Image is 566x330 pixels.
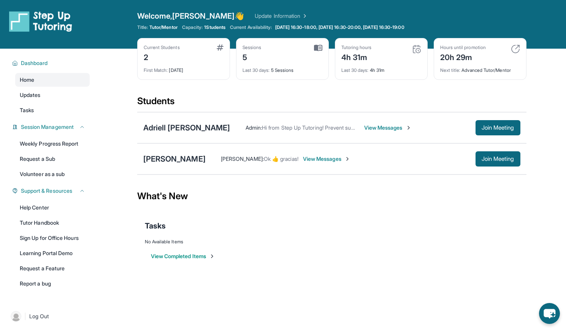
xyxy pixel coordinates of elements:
[300,12,308,20] img: Chevron Right
[341,63,421,73] div: 4h 31m
[364,124,412,132] span: View Messages
[243,51,262,63] div: 5
[21,59,48,67] span: Dashboard
[15,231,90,245] a: Sign Up for Office Hours
[144,51,180,63] div: 2
[482,157,514,161] span: Join Meeting
[476,151,520,167] button: Join Meeting
[15,246,90,260] a: Learning Portal Demo
[143,122,230,133] div: Adriell [PERSON_NAME]
[20,76,34,84] span: Home
[151,252,215,260] button: View Completed Items
[144,44,180,51] div: Current Students
[243,44,262,51] div: Sessions
[511,44,520,54] img: card
[314,44,322,51] img: card
[341,44,372,51] div: Tutoring hours
[243,63,322,73] div: 5 Sessions
[255,12,308,20] a: Update Information
[15,152,90,166] a: Request a Sub
[9,11,72,32] img: logo
[341,67,369,73] span: Last 30 days :
[440,63,520,73] div: Advanced Tutor/Mentor
[15,167,90,181] a: Volunteer as a sub
[18,123,85,131] button: Session Management
[18,187,85,195] button: Support & Resources
[217,44,224,51] img: card
[303,155,350,163] span: View Messages
[344,156,350,162] img: Chevron-Right
[137,95,526,112] div: Students
[440,51,486,63] div: 20h 29m
[412,44,421,54] img: card
[145,239,519,245] div: No Available Items
[144,63,224,73] div: [DATE]
[406,125,412,131] img: Chevron-Right
[143,154,206,164] div: [PERSON_NAME]
[15,277,90,290] a: Report a bug
[275,24,404,30] span: [DATE] 16:30-18:00, [DATE] 16:30-20:00, [DATE] 16:30-19:00
[137,179,526,213] div: What's New
[15,262,90,275] a: Request a Feature
[18,59,85,67] button: Dashboard
[15,103,90,117] a: Tasks
[20,91,41,99] span: Updates
[440,44,486,51] div: Hours until promotion
[15,137,90,151] a: Weekly Progress Report
[243,67,270,73] span: Last 30 days :
[29,313,49,320] span: Log Out
[482,125,514,130] span: Join Meeting
[274,24,406,30] a: [DATE] 16:30-18:00, [DATE] 16:30-20:00, [DATE] 16:30-19:00
[204,24,225,30] span: 1 Students
[21,123,74,131] span: Session Management
[24,312,26,321] span: |
[341,51,372,63] div: 4h 31m
[144,67,168,73] span: First Match :
[221,155,264,162] span: [PERSON_NAME] :
[145,221,166,231] span: Tasks
[15,216,90,230] a: Tutor Handbook
[230,24,272,30] span: Current Availability:
[182,24,203,30] span: Capacity:
[137,24,148,30] span: Title:
[20,106,34,114] span: Tasks
[539,303,560,324] button: chat-button
[15,201,90,214] a: Help Center
[246,124,262,131] span: Admin :
[440,67,461,73] span: Next title :
[15,88,90,102] a: Updates
[21,187,72,195] span: Support & Resources
[149,24,178,30] span: Tutor/Mentor
[15,73,90,87] a: Home
[264,155,298,162] span: Ok 👍 gracias!
[137,11,244,21] span: Welcome, [PERSON_NAME] 👋
[476,120,520,135] button: Join Meeting
[8,308,90,325] a: |Log Out
[11,311,21,322] img: user-img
